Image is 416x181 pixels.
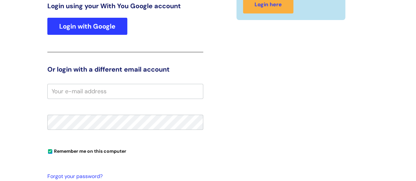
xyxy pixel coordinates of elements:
div: You can uncheck this option if you're logging in from a shared device [47,146,203,156]
input: Remember me on this computer [48,149,52,154]
label: Remember me on this computer [47,147,126,154]
h3: Or login with a different email account [47,65,203,73]
h3: Login using your With You Google account [47,2,203,10]
input: Your e-mail address [47,84,203,99]
a: Login with Google [47,18,127,35]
